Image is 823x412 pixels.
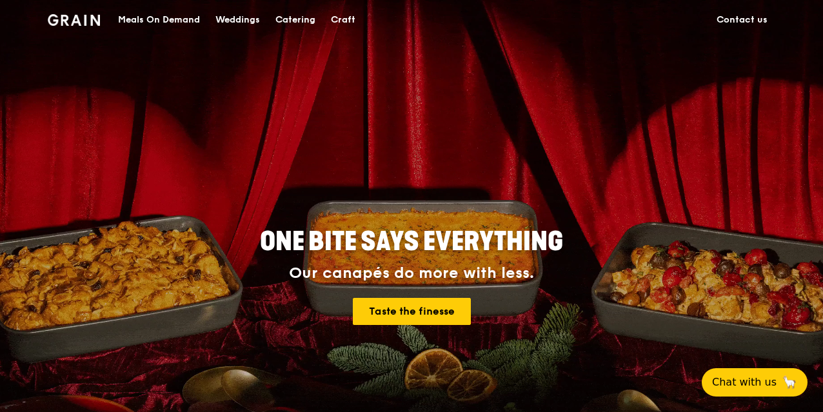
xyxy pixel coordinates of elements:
a: Weddings [208,1,268,39]
span: Chat with us [712,375,777,390]
div: Weddings [215,1,260,39]
a: Taste the finesse [353,298,471,325]
a: Contact us [709,1,775,39]
div: Our canapés do more with less. [179,264,644,282]
div: Catering [275,1,315,39]
div: Meals On Demand [118,1,200,39]
div: Craft [331,1,355,39]
a: Craft [323,1,363,39]
span: 🦙 [782,375,797,390]
img: Grain [48,14,100,26]
button: Chat with us🦙 [702,368,808,397]
a: Catering [268,1,323,39]
span: ONE BITE SAYS EVERYTHING [260,226,563,257]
